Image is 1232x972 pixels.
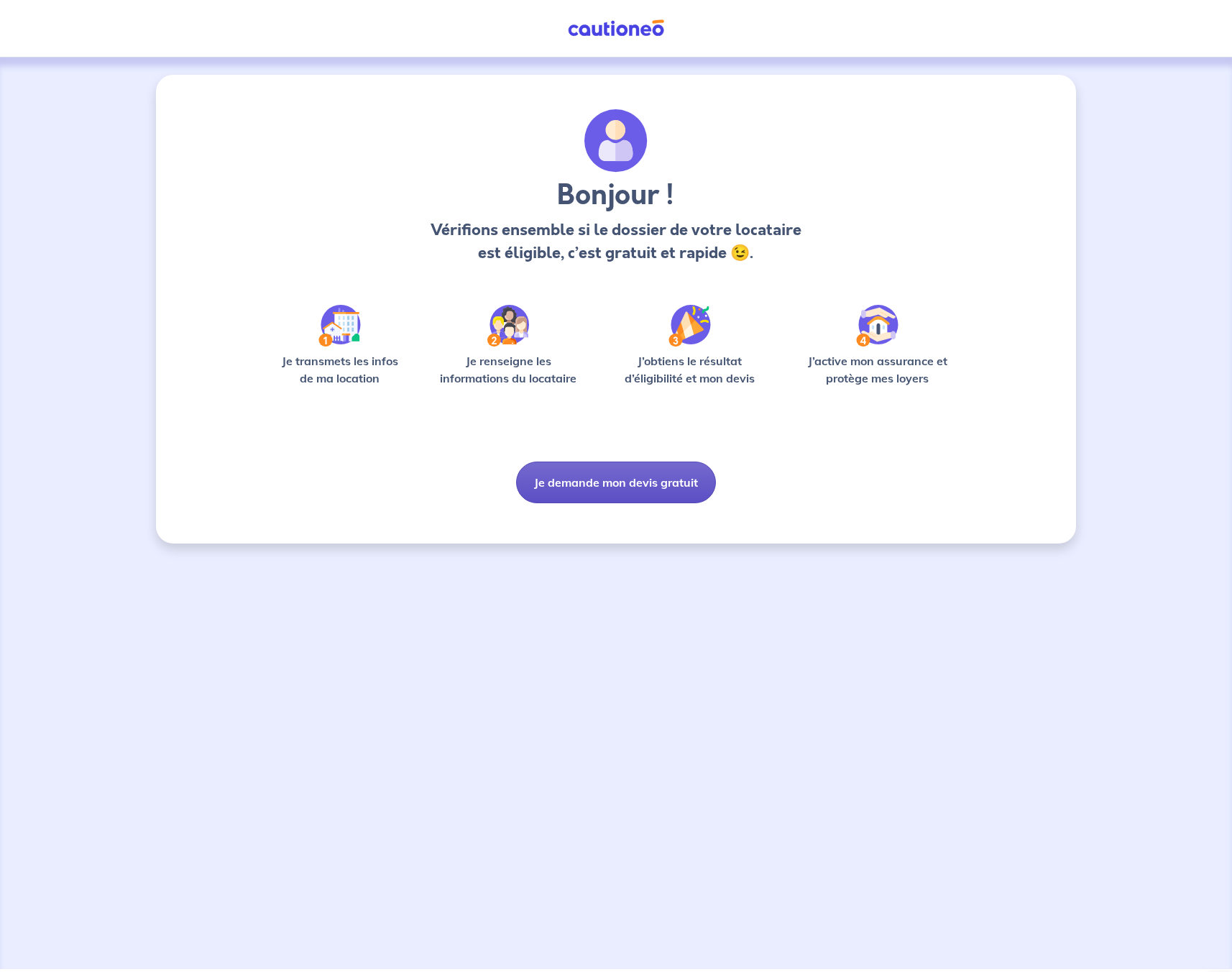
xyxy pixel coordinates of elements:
[856,305,898,347] img: /static/bfff1cf634d835d9112899e6a3df1a5d/Step-4.svg
[318,305,361,347] img: /static/90a569abe86eec82015bcaae536bd8e6/Step-1.svg
[426,178,805,213] h3: Bonjour !
[487,305,529,347] img: /static/c0a346edaed446bb123850d2d04ad552/Step-2.svg
[668,305,711,347] img: /static/f3e743aab9439237c3e2196e4328bba9/Step-3.svg
[584,109,648,173] img: archivate
[426,219,805,265] p: Vérifions ensemble si le dossier de votre locataire est éligible, c’est gratuit et rapide 😉.
[794,352,961,387] p: J’active mon assurance et protège mes loyers
[562,19,670,37] img: Cautioneo
[271,352,408,387] p: Je transmets les infos de ma location
[431,352,586,387] p: Je renseigne les informations du locataire
[516,462,716,503] button: Je demande mon devis gratuit
[609,352,771,387] p: J’obtiens le résultat d’éligibilité et mon devis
